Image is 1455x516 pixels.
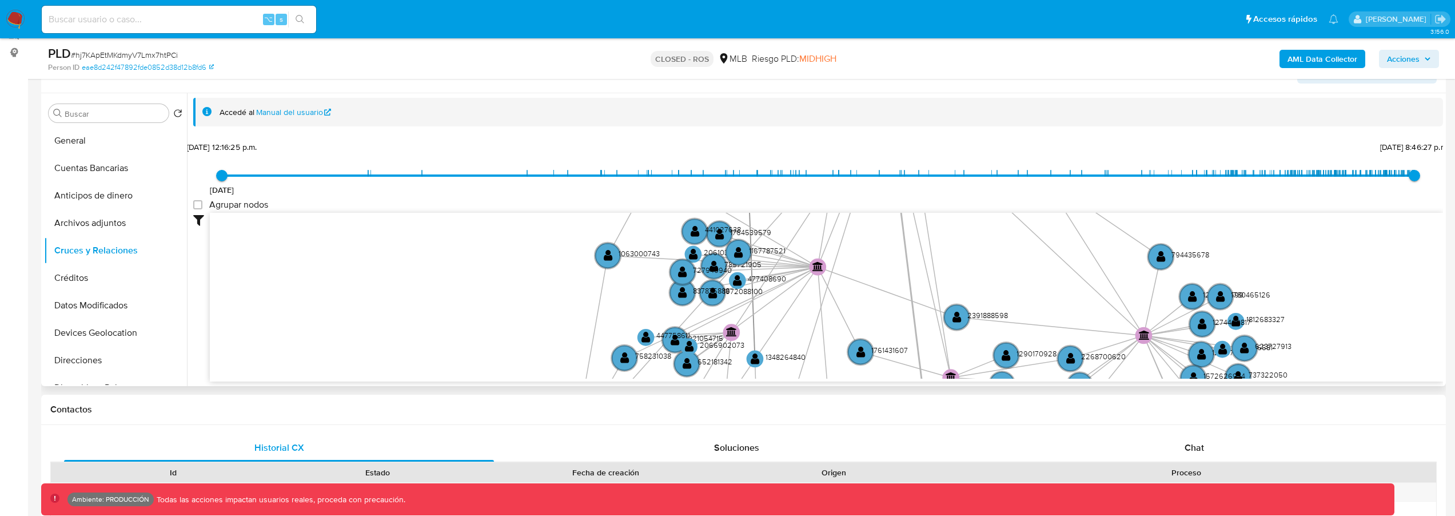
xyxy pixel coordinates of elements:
text:  [946,372,956,382]
text:  [856,346,866,358]
text:  [1002,349,1011,361]
text:  [812,261,823,271]
text:  [715,228,724,240]
text:  [1189,372,1198,384]
span: [DATE] 8:46:27 p.m. [1380,141,1449,153]
text: 1274400817 [1213,317,1251,327]
p: CLOSED - ROS [651,51,713,67]
a: Notificaciones [1329,14,1338,24]
text:  [1188,290,1197,302]
input: Agrupar nodos [193,200,202,209]
text: 2061037158 [704,247,743,257]
text: 1812683327 [1246,314,1285,324]
span: Soluciones [714,441,759,454]
h1: Contactos [50,404,1437,415]
button: Buscar [53,109,62,118]
span: Acciones [1387,50,1420,68]
text:  [998,378,1007,390]
text:  [1198,318,1207,330]
text:  [1066,352,1075,364]
text: 1921054715 [685,332,723,343]
text: 623727913 [1255,341,1291,351]
a: Salir [1434,13,1446,25]
text: 2188758228 [1090,378,1131,388]
a: Manual del usuario [256,107,332,118]
text:  [641,331,651,343]
text:  [1197,348,1206,360]
text:  [952,311,962,323]
text:  [751,353,760,365]
span: Agrupar nodos [209,199,268,211]
text: 441027638 [705,224,741,235]
text: 2391888598 [967,310,1008,320]
div: Origen [740,467,928,478]
text: 2268700620 [1081,351,1126,362]
text: 1167787521 [749,245,786,255]
text:  [709,260,719,272]
text:  [1218,343,1227,355]
text: 1348264840 [766,352,806,362]
span: ⌥ [264,14,273,25]
p: kevin.palacios@mercadolibre.com [1366,14,1430,25]
b: PLD [48,44,71,62]
text: 1572626934 [1204,371,1246,381]
text: 785721905 [724,259,762,269]
text: 652181342 [697,356,732,367]
button: General [44,127,187,154]
text:  [689,248,698,260]
text: 1764539579 [730,227,771,237]
span: Riesgo PLD: [752,53,836,65]
span: # hj7KApEtMKdmyV7Lmx7htPCi [71,49,178,61]
button: search-icon [288,11,312,27]
span: s [280,14,283,25]
button: Cuentas Bancarias [44,154,187,182]
button: Dispositivos Point [44,374,187,402]
text:  [1240,342,1249,354]
span: Historial CX [254,441,304,454]
button: Cruces y Relaciones [44,237,187,264]
text:  [1139,330,1150,339]
button: Créditos [44,264,187,292]
a: eae8d242f47892fde0852d38d12b8fd6 [82,62,214,73]
span: 3.156.0 [1430,27,1449,36]
input: Buscar usuario o caso... [42,12,316,27]
text:  [734,246,743,258]
text:  [726,327,737,336]
text: 1290170928 [1016,348,1057,358]
text:  [685,340,694,352]
button: Devices Geolocation [44,319,187,347]
text:  [678,287,687,299]
text: 1076056581 [1233,342,1273,352]
text: 477408690 [748,273,786,284]
text: 837875888 [693,285,730,296]
p: Todas las acciones impactan usuarios reales, proceda con precaución. [154,494,405,505]
text:  [678,266,687,278]
div: Proceso [944,467,1428,478]
text: 460840781 [1012,377,1049,387]
text:  [1231,315,1241,327]
button: Acciones [1379,50,1439,68]
b: Person ID [48,62,79,73]
text:  [683,358,692,370]
text: 737322050 [1249,370,1287,380]
div: Estado [284,467,472,478]
span: [DATE] [210,184,234,196]
text: 1761431607 [871,344,908,355]
text:  [733,275,742,287]
span: Accesos rápidos [1253,13,1317,25]
text:  [604,249,613,261]
text:  [671,334,680,346]
span: Chat [1185,441,1204,454]
text: 1063000743 [619,248,660,259]
text: 1259412599 [1203,289,1243,300]
button: Volver al orden por defecto [173,109,182,121]
text:  [1157,251,1166,263]
input: Buscar [65,109,164,119]
button: Archivos adjuntos [44,209,187,237]
text: 2066902073 [700,339,744,350]
div: Fecha de creación [488,467,724,478]
button: AML Data Collector [1279,50,1365,68]
div: MLB [718,53,747,65]
text: 1231677219 [1212,347,1249,358]
div: Id [79,467,268,478]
